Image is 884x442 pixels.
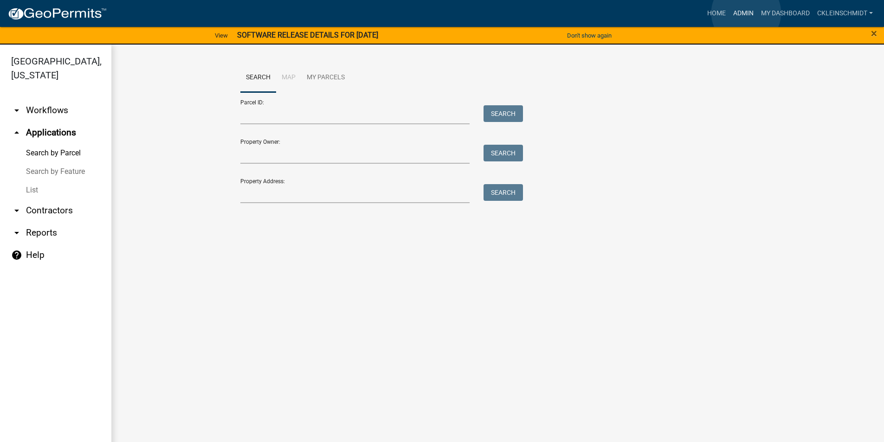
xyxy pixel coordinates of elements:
[729,5,757,22] a: Admin
[11,205,22,216] i: arrow_drop_down
[11,250,22,261] i: help
[871,28,877,39] button: Close
[871,27,877,40] span: ×
[703,5,729,22] a: Home
[11,105,22,116] i: arrow_drop_down
[813,5,877,22] a: ckleinschmidt
[484,184,523,201] button: Search
[484,105,523,122] button: Search
[237,31,378,39] strong: SOFTWARE RELEASE DETAILS FOR [DATE]
[757,5,813,22] a: My Dashboard
[563,28,615,43] button: Don't show again
[301,63,350,93] a: My Parcels
[240,63,276,93] a: Search
[484,145,523,161] button: Search
[11,227,22,238] i: arrow_drop_down
[211,28,232,43] a: View
[11,127,22,138] i: arrow_drop_up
